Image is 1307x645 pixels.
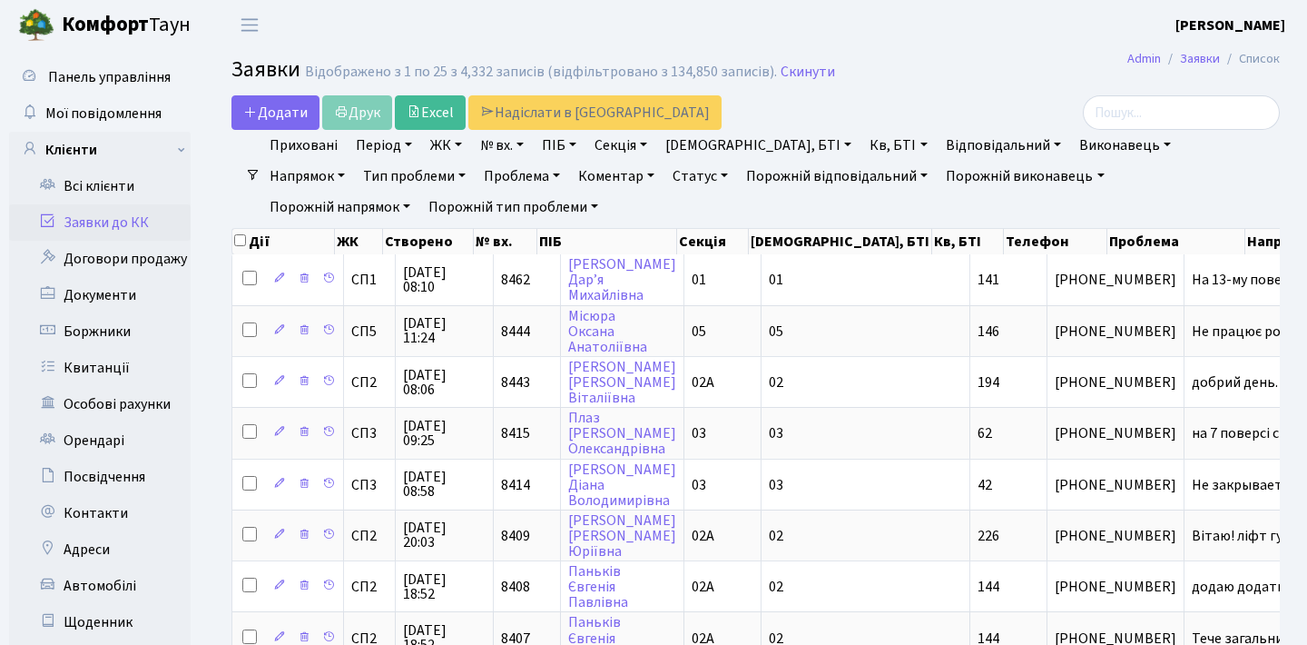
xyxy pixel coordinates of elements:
span: [DATE] 08:10 [403,265,486,294]
span: [DATE] 11:24 [403,316,486,345]
span: [DATE] 18:52 [403,572,486,601]
a: Приховані [262,130,345,161]
a: [PERSON_NAME][PERSON_NAME]Віталіївна [568,357,676,408]
a: [DEMOGRAPHIC_DATA], БТІ [658,130,859,161]
th: Дії [232,229,335,254]
span: 42 [978,475,992,495]
a: Період [349,130,419,161]
th: Телефон [1004,229,1107,254]
a: Контакти [9,495,191,531]
button: Переключити навігацію [227,10,272,40]
span: [DATE] 08:06 [403,368,486,397]
b: [PERSON_NAME] [1175,15,1285,35]
span: 02 [769,577,783,597]
span: 02 [769,372,783,392]
a: Орендарі [9,422,191,459]
a: [PERSON_NAME]ДіанаВолодимирівна [568,460,676,511]
a: ПІБ [535,130,584,161]
a: Всі клієнти [9,168,191,204]
span: Панель управління [48,67,171,87]
a: Порожній відповідальний [739,161,935,192]
span: Додати [243,103,308,123]
a: Заявки до КК [9,204,191,241]
a: Мої повідомлення [9,95,191,132]
b: Комфорт [62,10,149,39]
a: Скинути [781,64,835,81]
a: Боржники [9,313,191,350]
a: ЖК [423,130,469,161]
a: Заявки [1180,49,1220,68]
a: Статус [665,161,735,192]
a: Посвідчення [9,459,191,495]
span: 05 [692,322,706,342]
span: 03 [769,475,783,495]
span: СП5 [351,324,388,339]
a: МісюраОксанаАнатоліївна [568,306,647,357]
span: 02 [769,526,783,546]
a: Панель управління [9,59,191,95]
span: 03 [692,475,706,495]
a: Виконавець [1072,130,1178,161]
a: Клієнти [9,132,191,168]
span: 01 [692,270,706,290]
a: Плаз[PERSON_NAME]Олександрівна [568,408,676,459]
th: [DEMOGRAPHIC_DATA], БТІ [749,229,932,254]
img: logo.png [18,7,54,44]
a: Договори продажу [9,241,191,277]
span: 146 [978,322,999,342]
span: [PHONE_NUMBER] [1055,426,1176,441]
a: Порожній тип проблеми [421,192,605,223]
th: Кв, БТІ [932,229,1004,254]
span: [DATE] 20:03 [403,521,486,550]
span: 02А [692,526,714,546]
span: 8414 [501,475,530,495]
a: Кв, БТІ [862,130,934,161]
div: Відображено з 1 по 25 з 4,332 записів (відфільтровано з 134,850 записів). [305,64,777,81]
span: [DATE] 09:25 [403,419,486,448]
span: на 7 поверсі см[...] [1192,423,1306,443]
span: 8444 [501,322,530,342]
span: Заявки [231,54,300,85]
a: [PERSON_NAME] [1175,15,1285,36]
span: 8462 [501,270,530,290]
a: Відповідальний [938,130,1068,161]
a: [PERSON_NAME]Дар’яМихайлівна [568,254,676,305]
span: [PHONE_NUMBER] [1055,273,1176,287]
span: Мої повідомлення [45,104,162,124]
span: 141 [978,270,999,290]
a: Напрямок [262,161,352,192]
span: СП2 [351,580,388,594]
nav: breadcrumb [1100,40,1307,78]
span: 03 [692,423,706,443]
a: Секція [587,130,654,161]
a: Admin [1127,49,1161,68]
span: 03 [769,423,783,443]
span: СП2 [351,375,388,390]
span: 01 [769,270,783,290]
a: № вх. [473,130,531,161]
span: [PHONE_NUMBER] [1055,375,1176,390]
a: [PERSON_NAME][PERSON_NAME]Юріївна [568,511,676,561]
span: СП1 [351,273,388,287]
th: ЖК [335,229,383,254]
span: [PHONE_NUMBER] [1055,478,1176,492]
span: 02А [692,372,714,392]
a: Адреси [9,531,191,568]
a: Додати [231,95,319,130]
span: 8409 [501,526,530,546]
span: СП3 [351,426,388,441]
span: СП2 [351,529,388,543]
span: 8408 [501,577,530,597]
span: 62 [978,423,992,443]
a: Тип проблеми [356,161,473,192]
a: Порожній напрямок [262,192,418,223]
input: Пошук... [1083,95,1280,130]
span: Таун [62,10,191,41]
th: Секція [677,229,749,254]
li: Список [1220,49,1280,69]
th: № вх. [474,229,537,254]
a: Особові рахунки [9,386,191,422]
span: [PHONE_NUMBER] [1055,580,1176,594]
span: [PHONE_NUMBER] [1055,324,1176,339]
span: 226 [978,526,999,546]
